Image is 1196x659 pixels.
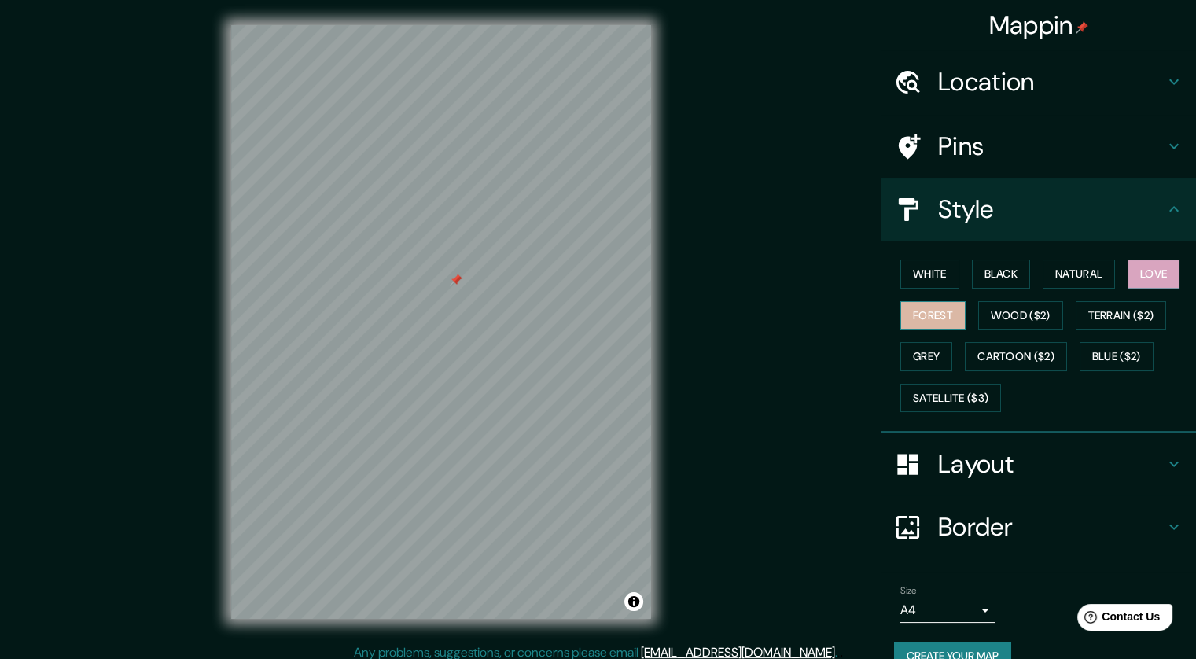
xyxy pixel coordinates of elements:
[624,592,643,611] button: Toggle attribution
[881,115,1196,178] div: Pins
[978,301,1063,330] button: Wood ($2)
[900,260,959,289] button: White
[900,384,1001,413] button: Satellite ($3)
[900,598,995,623] div: A4
[881,178,1196,241] div: Style
[938,448,1165,480] h4: Layout
[1128,260,1179,289] button: Love
[1076,301,1167,330] button: Terrain ($2)
[900,342,952,371] button: Grey
[1056,598,1179,642] iframe: Help widget launcher
[1080,342,1154,371] button: Blue ($2)
[972,260,1031,289] button: Black
[231,25,651,619] canvas: Map
[1076,21,1088,34] img: pin-icon.png
[881,50,1196,113] div: Location
[938,193,1165,225] h4: Style
[989,9,1089,41] h4: Mappin
[938,66,1165,98] h4: Location
[900,584,917,598] label: Size
[900,301,966,330] button: Forest
[938,131,1165,162] h4: Pins
[881,495,1196,558] div: Border
[1043,260,1115,289] button: Natural
[881,433,1196,495] div: Layout
[965,342,1067,371] button: Cartoon ($2)
[938,511,1165,543] h4: Border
